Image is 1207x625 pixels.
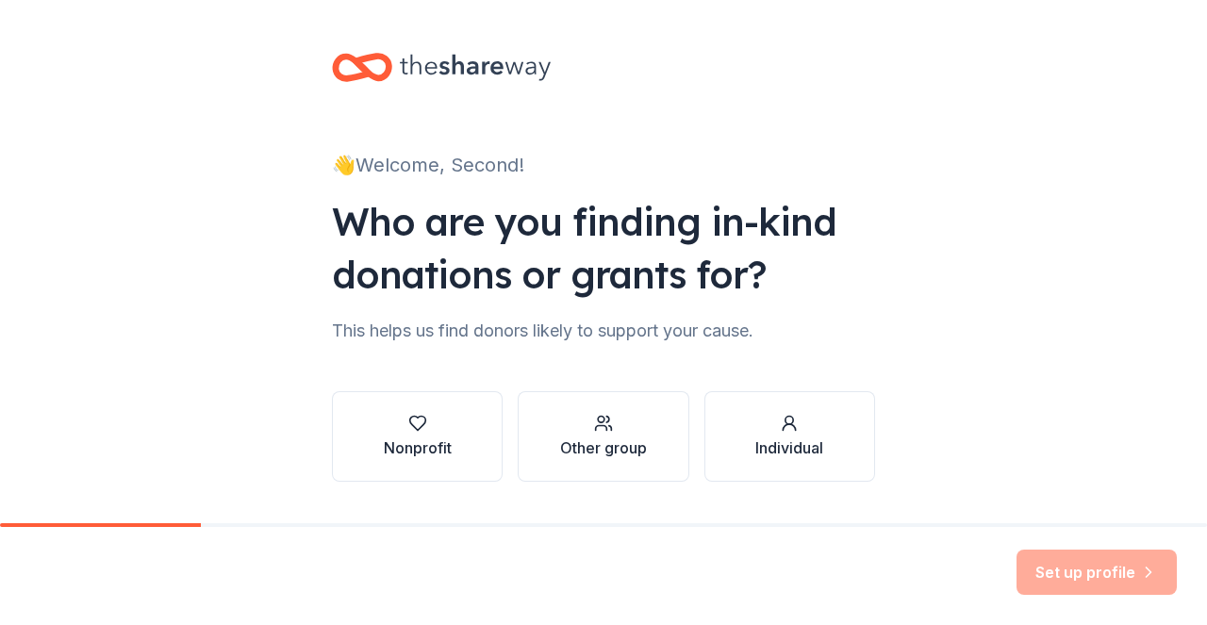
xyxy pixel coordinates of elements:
[332,316,875,346] div: This helps us find donors likely to support your cause.
[560,436,647,459] div: Other group
[518,391,688,482] button: Other group
[755,436,823,459] div: Individual
[384,436,452,459] div: Nonprofit
[704,391,875,482] button: Individual
[332,195,875,301] div: Who are you finding in-kind donations or grants for?
[332,391,503,482] button: Nonprofit
[332,150,875,180] div: 👋 Welcome, Second!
